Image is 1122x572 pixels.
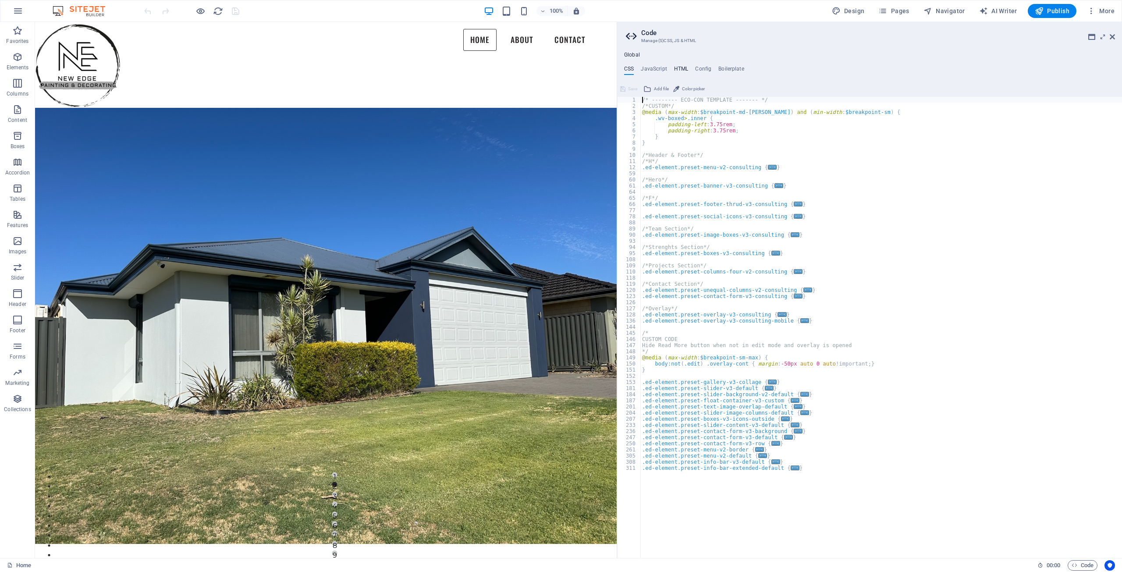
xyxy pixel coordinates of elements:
div: 94 [618,244,641,250]
div: 64 [618,189,641,195]
span: Color picker [682,84,705,94]
h2: Code [641,29,1115,37]
div: 308 [618,459,641,465]
div: 7 [618,134,641,140]
button: Code [1068,560,1097,571]
div: 89 [618,226,641,232]
span: ... [800,392,809,397]
span: ... [768,380,777,384]
img: Editor Logo [50,6,116,16]
button: 6 [297,499,302,504]
button: 8 [297,519,302,524]
span: ... [803,288,812,292]
p: Marketing [5,380,29,387]
span: 00 00 [1047,560,1060,571]
h3: Manage (S)CSS, JS & HTML [641,37,1097,45]
h4: HTML [674,66,689,75]
div: 123 [618,293,641,299]
div: 126 [618,299,641,306]
div: 247 [618,434,641,441]
button: 7 [297,509,302,514]
div: 120 [618,287,641,293]
button: 1 [297,450,302,455]
button: Pages [875,4,913,18]
div: 145 [618,330,641,336]
span: Add file [654,84,669,94]
span: ... [791,398,799,403]
span: Pages [878,7,909,15]
span: ... [800,410,809,415]
div: 119 [618,281,641,287]
button: Publish [1028,4,1076,18]
div: 2 [618,103,641,109]
button: 3 [297,470,302,475]
button: Usercentrics [1104,560,1115,571]
button: AI Writer [976,4,1021,18]
div: 128 [618,312,641,318]
div: 95 [618,250,641,256]
div: 152 [618,373,641,379]
span: ... [755,447,764,452]
button: 4 [297,480,302,485]
div: 144 [618,324,641,330]
span: ... [794,269,802,274]
p: Header [9,301,26,308]
div: 148 [618,348,641,355]
span: ... [758,453,767,458]
div: 311 [618,465,641,471]
button: 5 [297,490,302,495]
p: Slider [11,274,25,281]
div: 4 [618,115,641,121]
span: ... [771,251,780,256]
div: 184 [618,391,641,398]
div: 250 [618,441,641,447]
span: ... [800,318,809,323]
div: 3 [618,109,641,115]
button: 100% [536,6,568,16]
div: 6 [618,128,641,134]
h4: Config [695,66,711,75]
div: 11 [618,158,641,164]
span: : [1053,562,1054,568]
span: ... [771,459,780,464]
p: Content [8,117,27,124]
div: 204 [618,410,641,416]
div: 108 [618,256,641,263]
span: Code [1072,560,1094,571]
button: Navigator [920,4,969,18]
span: ... [768,165,777,170]
button: Add file [642,84,670,94]
button: 2 [297,460,302,465]
div: 151 [618,367,641,373]
button: 9 [297,529,302,534]
i: Reload page [213,6,223,16]
div: 110 [618,269,641,275]
span: ... [791,423,799,427]
div: 261 [618,447,641,453]
h6: 100% [550,6,564,16]
h4: Global [624,52,640,59]
div: 5 [618,121,641,128]
div: 1 [618,97,641,103]
span: AI Writer [979,7,1017,15]
button: Design [828,4,868,18]
span: ... [794,202,802,206]
div: 236 [618,428,641,434]
span: ... [791,232,799,237]
div: 9 [618,146,641,152]
span: ... [794,214,802,219]
div: 150 [618,361,641,367]
p: Images [9,248,27,255]
i: On resize automatically adjust zoom level to fit chosen device. [572,7,580,15]
span: ... [778,312,787,317]
span: ... [791,465,799,470]
span: ... [794,404,802,409]
div: 146 [618,336,641,342]
div: 60 [618,177,641,183]
span: More [1087,7,1115,15]
a: Click to cancel selection. Double-click to open Pages [7,560,31,571]
span: Navigator [923,7,965,15]
span: ... [771,441,780,446]
p: Collections [4,406,31,413]
p: Accordion [5,169,30,176]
